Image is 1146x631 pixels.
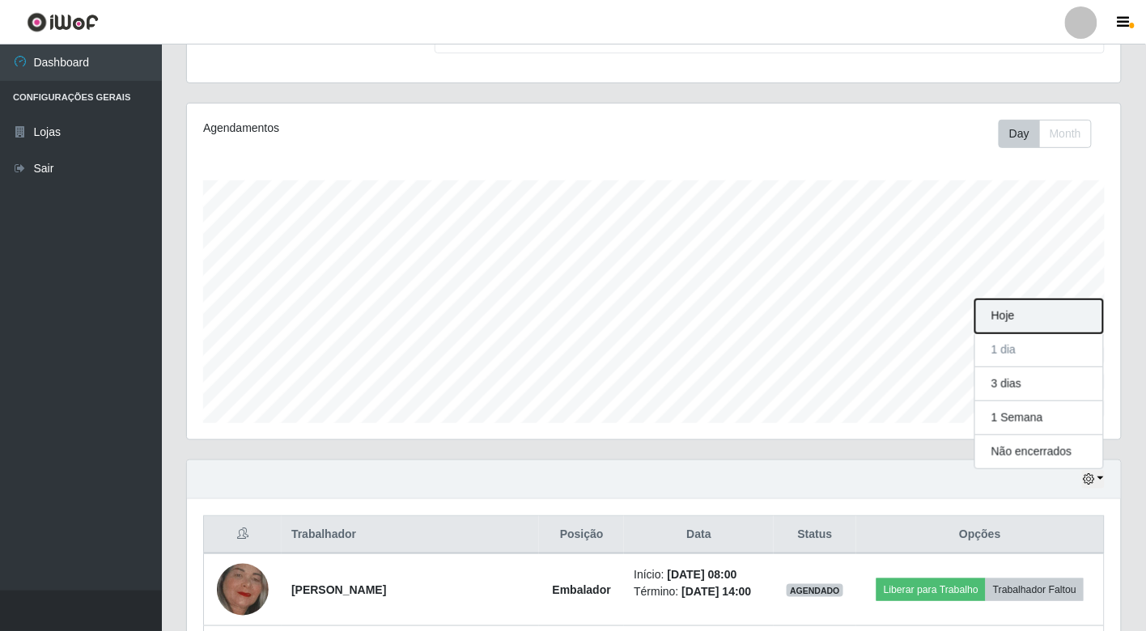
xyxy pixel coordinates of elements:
button: Day [999,120,1040,148]
span: AGENDADO [787,584,843,597]
time: [DATE] 08:00 [668,568,737,581]
strong: Embalador [553,583,611,596]
button: Não encerrados [975,435,1103,468]
th: Trabalhador [282,516,539,554]
button: Trabalhador Faltou [986,578,1084,601]
button: Liberar para Trabalho [876,578,986,601]
button: 1 dia [975,333,1103,367]
strong: [PERSON_NAME] [291,583,386,596]
li: Término: [634,583,764,600]
img: CoreUI Logo [27,12,99,32]
button: 3 dias [975,367,1103,401]
img: 1644632097698.jpeg [217,548,269,631]
div: Agendamentos [203,120,565,137]
time: [DATE] 14:00 [682,585,752,598]
th: Status [774,516,856,554]
th: Opções [856,516,1104,554]
div: Toolbar with button groups [999,120,1105,148]
button: Month [1039,120,1092,148]
button: 1 Semana [975,401,1103,435]
th: Data [624,516,774,554]
li: Início: [634,566,764,583]
button: Hoje [975,299,1103,333]
th: Posição [539,516,624,554]
div: First group [999,120,1092,148]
